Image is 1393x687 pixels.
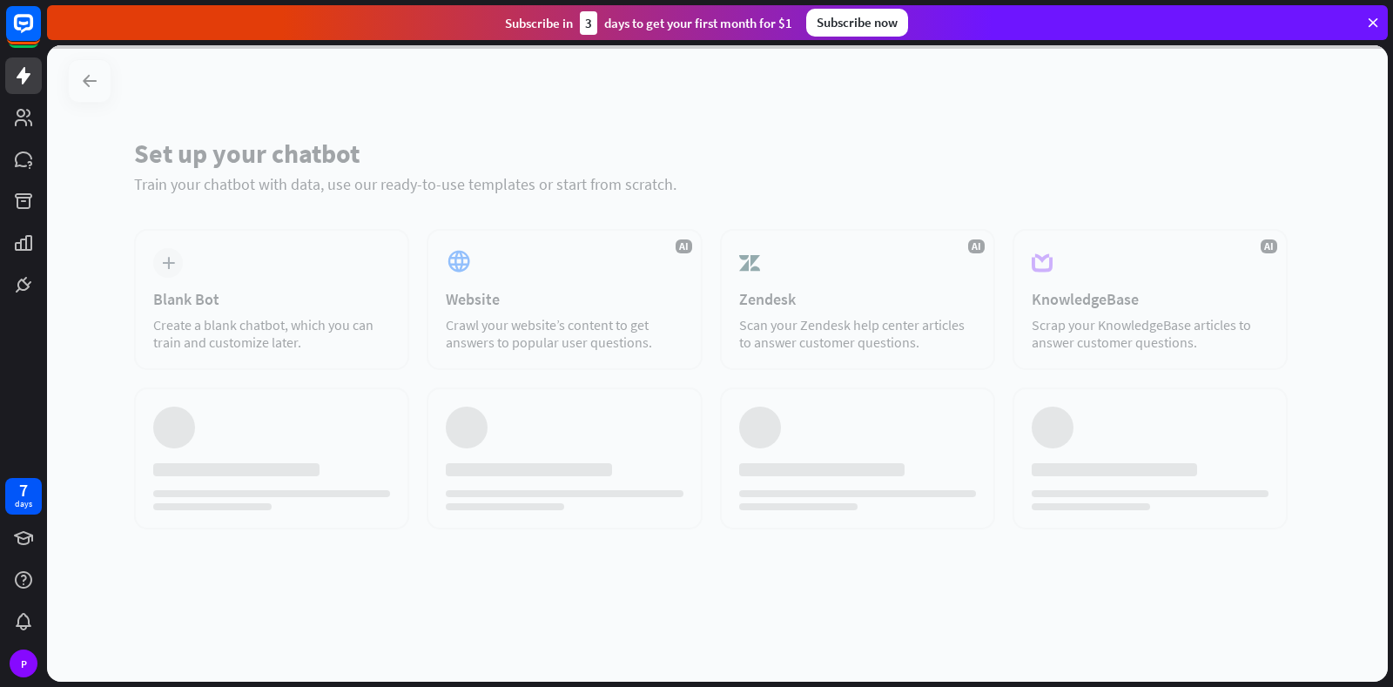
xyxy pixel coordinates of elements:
a: 7 days [5,478,42,515]
div: 7 [19,482,28,498]
div: Subscribe now [806,9,908,37]
div: P [10,650,37,677]
div: days [15,498,32,510]
div: 3 [580,11,597,35]
div: Subscribe in days to get your first month for $1 [505,11,792,35]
